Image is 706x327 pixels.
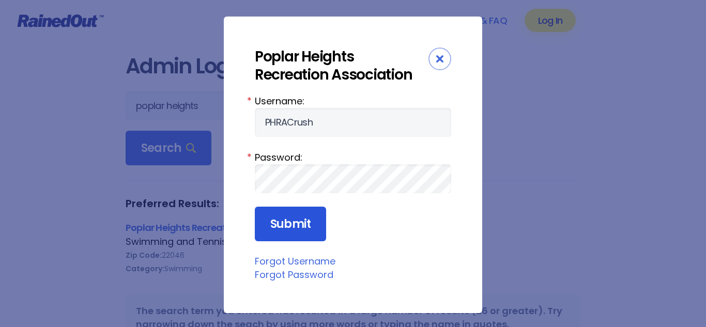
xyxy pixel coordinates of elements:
label: Password: [255,150,451,164]
div: Poplar Heights Recreation Association [255,48,428,84]
a: Forgot Password [255,268,333,281]
label: Username: [255,94,451,108]
a: Forgot Username [255,255,335,268]
div: Close [428,48,451,70]
input: Submit [255,207,326,242]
